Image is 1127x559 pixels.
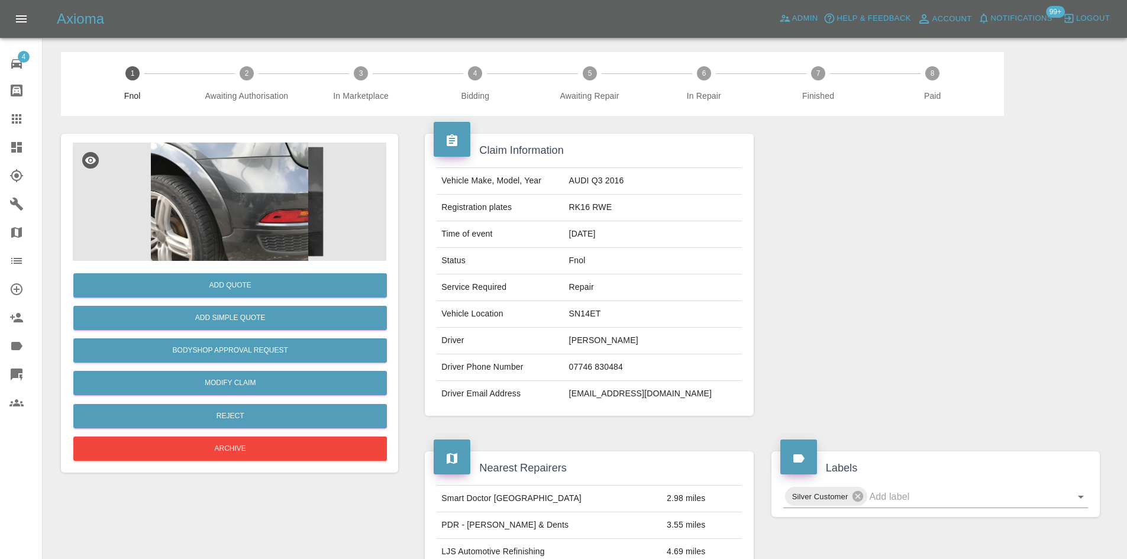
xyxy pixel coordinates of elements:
[564,248,742,274] td: Fnol
[991,12,1052,25] span: Notifications
[80,90,185,102] span: Fnol
[1076,12,1110,25] span: Logout
[437,486,662,512] td: Smart Doctor [GEOGRAPHIC_DATA]
[245,69,249,77] text: 2
[792,12,818,25] span: Admin
[57,9,104,28] h5: Axioma
[73,143,386,261] img: b1386e28-d263-4254-956a-cbe65bef2bad
[73,371,387,395] a: Modify Claim
[1046,6,1065,18] span: 99+
[308,90,413,102] span: In Marketplace
[662,512,742,539] td: 3.55 miles
[437,301,564,328] td: Vehicle Location
[437,195,564,221] td: Registration plates
[816,69,821,77] text: 7
[437,512,662,539] td: PDR - [PERSON_NAME] & Dents
[931,69,935,77] text: 8
[434,143,744,159] h4: Claim Information
[914,9,975,28] a: Account
[869,487,1055,506] input: Add label
[651,90,756,102] span: In Repair
[437,168,564,195] td: Vehicle Make, Model, Year
[564,195,742,221] td: RK16 RWE
[437,248,564,274] td: Status
[1060,9,1113,28] button: Logout
[662,486,742,512] td: 2.98 miles
[537,90,642,102] span: Awaiting Repair
[564,221,742,248] td: [DATE]
[7,5,35,33] button: Open drawer
[437,354,564,381] td: Driver Phone Number
[564,301,742,328] td: SN14ET
[587,69,592,77] text: 5
[73,437,387,461] button: Archive
[785,487,868,506] div: Silver Customer
[73,338,387,363] button: Bodyshop Approval Request
[564,354,742,381] td: 07746 830484
[564,274,742,301] td: Repair
[73,404,387,428] button: Reject
[932,12,972,26] span: Account
[766,90,870,102] span: Finished
[437,328,564,354] td: Driver
[437,221,564,248] td: Time of event
[437,381,564,407] td: Driver Email Address
[18,51,30,63] span: 4
[73,273,387,298] button: Add Quote
[564,381,742,407] td: [EMAIL_ADDRESS][DOMAIN_NAME]
[776,9,821,28] a: Admin
[473,69,477,77] text: 4
[359,69,363,77] text: 3
[564,168,742,195] td: AUDI Q3 2016
[437,274,564,301] td: Service Required
[423,90,528,102] span: Bidding
[975,9,1055,28] button: Notifications
[564,328,742,354] td: [PERSON_NAME]
[880,90,985,102] span: Paid
[780,460,1091,476] h4: Labels
[194,90,299,102] span: Awaiting Authorisation
[73,306,387,330] button: Add Simple Quote
[785,490,855,503] span: Silver Customer
[702,69,706,77] text: 6
[821,9,913,28] button: Help & Feedback
[434,460,744,476] h4: Nearest Repairers
[837,12,910,25] span: Help & Feedback
[1073,489,1089,505] button: Open
[130,69,134,77] text: 1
